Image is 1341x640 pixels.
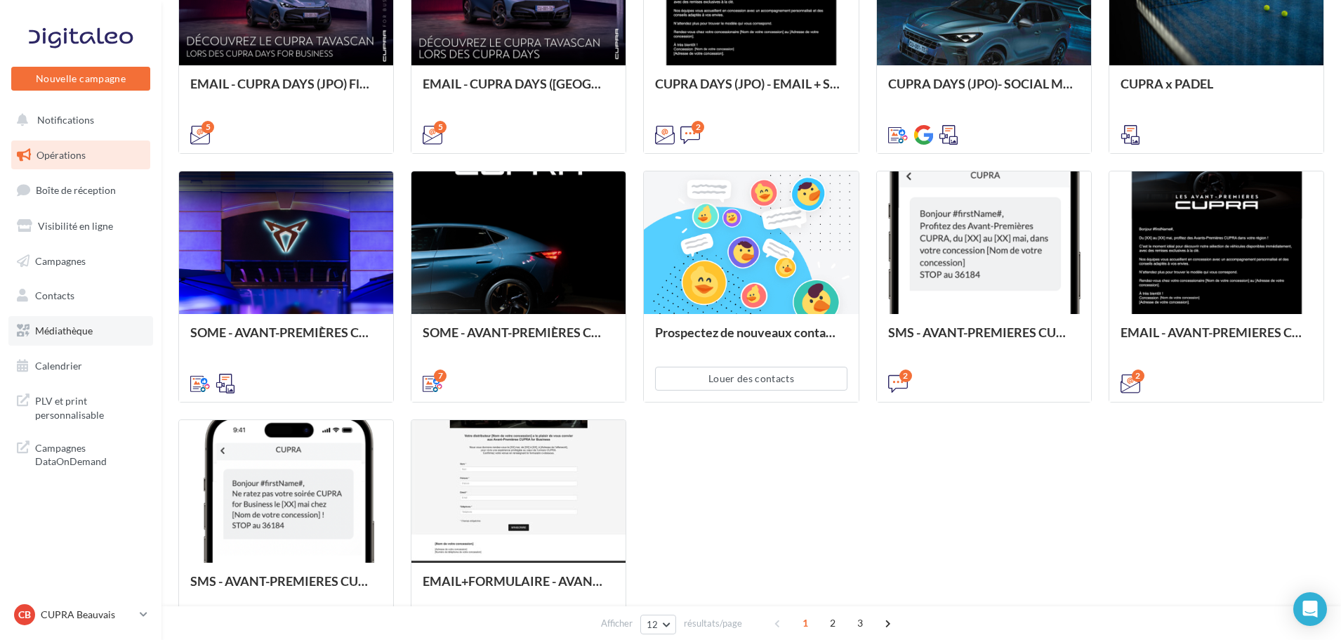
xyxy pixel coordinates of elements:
div: SMS - AVANT-PREMIERES CUPRA PART (VENTES PRIVEES) [888,325,1080,353]
span: 2 [821,612,844,634]
a: Campagnes [8,247,153,276]
div: 5 [434,121,447,133]
p: CUPRA Beauvais [41,608,134,622]
a: Médiathèque [8,316,153,346]
div: EMAIL - CUPRA DAYS (JPO) Fleet Générique [190,77,382,105]
div: EMAIL+FORMULAIRE - AVANT-PREMIERES CUPRA FOR BUSINESS (VENTES PRIVEES) [423,574,614,602]
span: Calendrier [35,360,82,372]
div: 5 [202,121,214,133]
div: EMAIL - AVANT-PREMIERES CUPRA PART (VENTES PRIVEES) [1121,325,1312,353]
span: Campagnes [35,254,86,266]
a: CB CUPRA Beauvais [11,601,150,628]
button: Louer des contacts [655,367,847,391]
span: Campagnes DataOnDemand [35,438,145,469]
span: Opérations [37,149,86,161]
div: SMS - AVANT-PREMIERES CUPRA FOR BUSINESS (VENTES PRIVEES) [190,574,382,602]
button: Nouvelle campagne [11,67,150,91]
a: Opérations [8,141,153,170]
a: Contacts [8,281,153,311]
span: 12 [647,619,659,630]
span: Boîte de réception [36,184,116,196]
a: PLV et print personnalisable [8,386,153,427]
div: 7 [434,370,447,382]
span: Médiathèque [35,325,93,337]
div: CUPRA x PADEL [1121,77,1312,105]
div: CUPRA DAYS (JPO) - EMAIL + SMS [655,77,847,105]
a: Visibilité en ligne [8,211,153,241]
div: Open Intercom Messenger [1293,592,1327,626]
div: 2 [1132,370,1144,382]
span: 1 [794,612,817,634]
span: 3 [849,612,871,634]
span: CB [18,608,31,622]
button: 12 [640,615,676,634]
span: résultats/page [684,617,742,630]
div: SOME - AVANT-PREMIÈRES CUPRA PART (VENTES PRIVEES) [423,325,614,353]
a: Campagnes DataOnDemand [8,433,153,474]
div: Prospectez de nouveaux contacts [655,325,847,353]
span: Notifications [37,114,94,126]
div: EMAIL - CUPRA DAYS ([GEOGRAPHIC_DATA]) Private Générique [423,77,614,105]
span: Afficher [601,617,633,630]
a: Calendrier [8,351,153,381]
span: Visibilité en ligne [38,220,113,232]
div: CUPRA DAYS (JPO)- SOCIAL MEDIA [888,77,1080,105]
span: PLV et print personnalisable [35,391,145,422]
div: 2 [692,121,704,133]
div: 2 [899,370,912,382]
button: Notifications [8,105,147,135]
div: SOME - AVANT-PREMIÈRES CUPRA FOR BUSINESS (VENTES PRIVEES) [190,325,382,353]
span: Contacts [35,289,74,301]
a: Boîte de réception [8,175,153,205]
